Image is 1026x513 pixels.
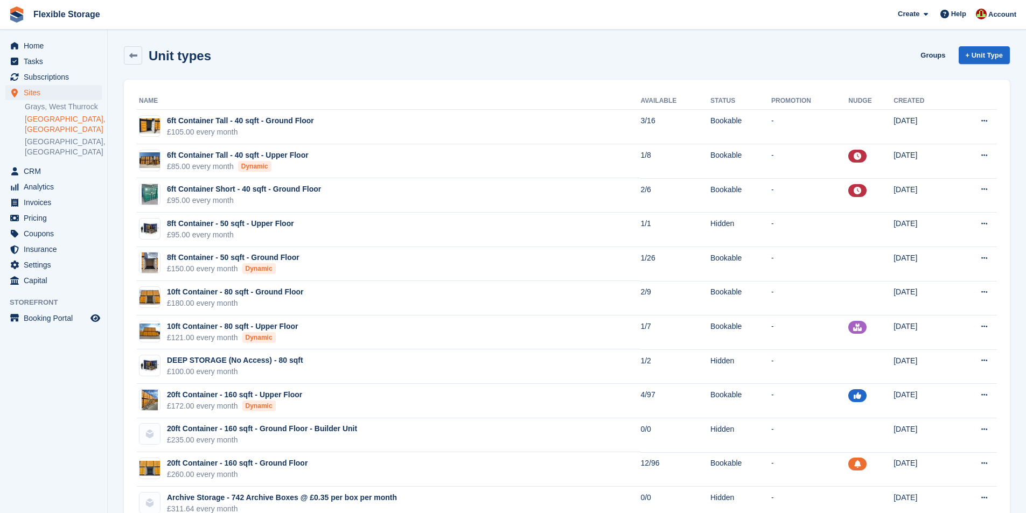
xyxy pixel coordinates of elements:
div: Dynamic [242,263,276,274]
img: 10ft%20&%208ft.JPG [139,324,160,339]
td: [DATE] [894,144,953,179]
div: 20ft Container - 160 sqft - Upper Floor [167,389,302,400]
td: - [771,247,848,282]
th: Promotion [771,93,848,110]
td: - [771,418,848,453]
th: Available [640,93,710,110]
td: 0/0 [640,418,710,453]
a: menu [5,38,102,53]
img: 80-sqft-container.jpg [139,358,160,374]
a: + Unit Type [959,46,1010,64]
span: Coupons [24,226,88,241]
td: 1/2 [640,349,710,384]
div: Dynamic [238,161,271,172]
h2: Unit types [149,48,211,63]
div: 6ft Container Short - 40 sqft - Ground Floor [167,184,321,195]
a: menu [5,85,102,100]
a: menu [5,210,102,226]
td: Bookable [710,315,771,350]
span: Booking Portal [24,311,88,326]
span: Analytics [24,179,88,194]
a: [GEOGRAPHIC_DATA], [GEOGRAPHIC_DATA] [25,114,102,135]
td: [DATE] [894,452,953,487]
a: Preview store [89,312,102,325]
img: blank-unit-type-icon-ffbac7b88ba66c5e286b0e438baccc4b9c83835d4c34f86887a83fc20ec27e7b.svg [139,493,160,513]
span: Insurance [24,242,88,257]
td: 3/16 [640,110,710,144]
td: [DATE] [894,418,953,453]
td: - [771,349,848,384]
a: menu [5,54,102,69]
th: Nudge [848,93,894,110]
div: £150.00 every month [167,263,299,275]
td: [DATE] [894,213,953,247]
td: [DATE] [894,384,953,418]
img: blank-unit-type-icon-ffbac7b88ba66c5e286b0e438baccc4b9c83835d4c34f86887a83fc20ec27e7b.svg [139,424,160,444]
img: 20ft%20Upper%20with%20staircase.JPG [142,389,158,411]
div: £180.00 every month [167,298,304,309]
td: [DATE] [894,178,953,213]
div: £95.00 every month [167,229,294,241]
a: menu [5,179,102,194]
td: 1/1 [640,213,710,247]
td: Bookable [710,247,771,282]
a: menu [5,195,102,210]
div: £105.00 every month [167,127,314,138]
span: Home [24,38,88,53]
td: Hidden [710,213,771,247]
div: £95.00 every month [167,195,321,206]
td: 1/7 [640,315,710,350]
span: Account [988,9,1016,20]
img: IMG_9138.jpeg [139,152,160,168]
div: £172.00 every month [167,400,302,412]
a: Groups [916,46,950,64]
a: menu [5,311,102,326]
td: Bookable [710,144,771,179]
img: 20ft%20Inside%20%232.JPG [139,461,160,476]
td: [DATE] [894,110,953,144]
div: £100.00 every month [167,366,303,377]
div: £235.00 every month [167,434,357,446]
img: 10ft%20Inside%20%232.JPG [139,290,160,305]
td: - [771,110,848,144]
div: Dynamic [242,332,276,343]
span: Subscriptions [24,69,88,85]
td: - [771,384,848,418]
span: Help [951,9,966,19]
div: 10ft Container - 80 sqft - Upper Floor [167,321,298,332]
span: CRM [24,164,88,179]
img: David Jones [976,9,987,19]
div: £260.00 every month [167,469,308,480]
div: Dynamic [242,400,276,411]
td: - [771,213,848,247]
div: 20ft Container - 160 sqft - Ground Floor [167,458,308,469]
a: Flexible Storage [29,5,104,23]
td: [DATE] [894,315,953,350]
td: 12/96 [640,452,710,487]
div: Archive Storage - 742 Archive Boxes @ £0.35 per box per month [167,492,397,503]
td: 4/97 [640,384,710,418]
span: Capital [24,273,88,288]
td: 2/6 [640,178,710,213]
td: [DATE] [894,349,953,384]
td: Bookable [710,281,771,315]
td: [DATE] [894,247,953,282]
img: stora-icon-8386f47178a22dfd0bd8f6a31ec36ba5ce8667c1dd55bd0f319d3a0aa187defe.svg [9,6,25,23]
div: 8ft Container - 50 sqft - Ground Floor [167,252,299,263]
a: Grays, West Thurrock [25,102,102,112]
span: Settings [24,257,88,272]
a: menu [5,164,102,179]
th: Status [710,93,771,110]
span: Storefront [10,297,107,308]
td: Bookable [710,452,771,487]
span: Tasks [24,54,88,69]
div: DEEP STORAGE (No Access) - 80 sqft [167,355,303,366]
span: Create [898,9,919,19]
a: menu [5,257,102,272]
span: Invoices [24,195,88,210]
td: - [771,315,848,350]
a: menu [5,69,102,85]
a: menu [5,273,102,288]
td: - [771,144,848,179]
div: £121.00 every month [167,332,298,343]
